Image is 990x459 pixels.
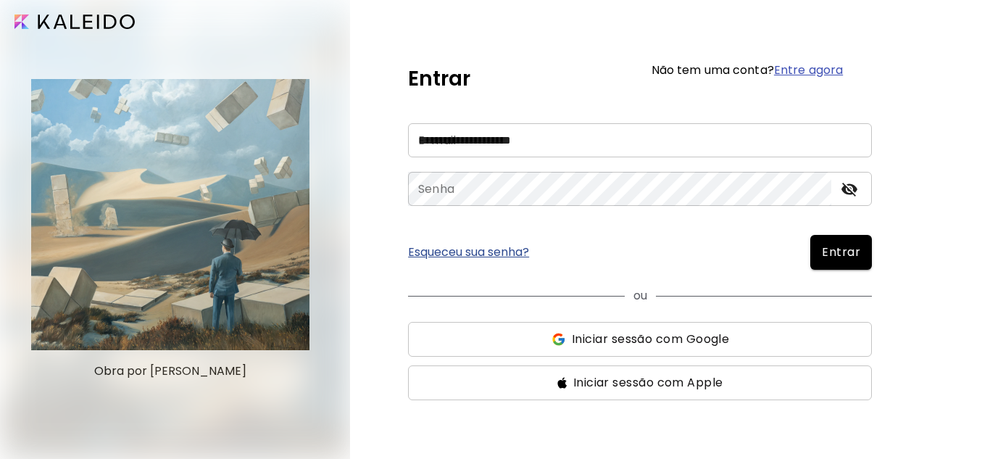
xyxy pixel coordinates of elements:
a: Esqueceu sua senha? [408,247,529,258]
button: Entrar [810,235,872,270]
h6: Não tem uma conta? [652,65,844,76]
img: ss [551,332,566,347]
button: toggle password visibility [837,177,862,202]
button: ssIniciar sessão com Apple [408,365,872,400]
p: ou [633,287,647,305]
span: Entrar [822,244,860,261]
button: ssIniciar sessão com Google [408,322,872,357]
span: Iniciar sessão com Google [572,331,729,348]
h5: Entrar [408,64,470,94]
span: Iniciar sessão com Apple [573,374,723,392]
a: Entre agora [774,62,843,78]
img: ss [557,377,567,389]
